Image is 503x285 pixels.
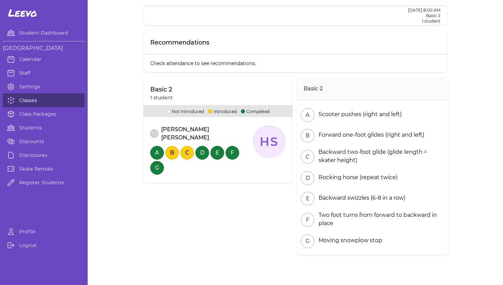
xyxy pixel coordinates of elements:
a: Class Packages [3,107,85,121]
button: G [301,234,314,248]
a: Students [3,121,85,135]
button: G [150,161,164,175]
p: [PERSON_NAME] [PERSON_NAME] [161,125,253,142]
div: Two foot turns from forward to backward in place [316,211,444,227]
div: Scooter pushes (right and left) [316,110,402,119]
button: A [150,146,164,160]
div: Forward one-foot glides (right and left) [316,131,424,139]
h2: [DATE] 8:00 AM [408,8,440,13]
p: Check attendance to see recommendations. [143,54,447,72]
h2: Basic 2 [408,13,440,18]
a: Discounts [3,135,85,148]
a: Disclosures [3,148,85,162]
p: 1 student [408,18,440,24]
button: attendance [150,129,158,138]
div: Rocking horse (repeat twice) [316,173,398,182]
h3: [GEOGRAPHIC_DATA] [3,44,85,52]
a: Calendar [3,52,85,66]
button: F [301,213,314,227]
button: D [195,146,209,160]
div: Moving snowplow stop [316,236,382,245]
a: Staff [3,66,85,80]
button: E [301,192,314,206]
h2: Basic 2 [297,78,449,100]
div: Backward two-foot glide (glide length = skater height) [316,148,444,164]
button: C [301,150,314,164]
div: Backward swizzles (6-8 in a row) [316,194,405,202]
p: Recommendations [150,38,209,47]
span: Leevo [8,7,37,19]
button: B [165,146,179,160]
a: Register Students [3,176,85,189]
button: A [301,108,314,122]
a: Skate Rentals [3,162,85,176]
a: Settings [3,80,85,94]
button: E [210,146,224,160]
a: Logout [3,238,85,252]
text: HS [260,135,279,149]
button: C [180,146,194,160]
p: Completed [241,108,270,114]
button: D [301,171,314,185]
p: 1 student [150,94,173,101]
p: Not Introduced [166,108,204,114]
button: F [225,146,239,160]
p: Introduced [208,108,237,114]
a: Student Dashboard [3,26,85,40]
p: Basic 2 [150,85,173,94]
a: Classes [3,94,85,107]
button: B [301,129,314,142]
a: Profile [3,225,85,238]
